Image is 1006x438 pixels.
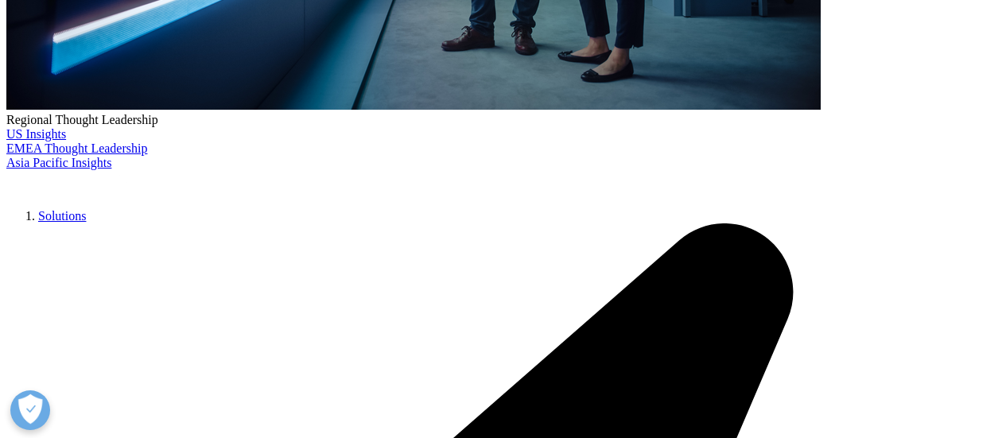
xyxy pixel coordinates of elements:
a: US Insights [6,127,66,141]
button: Open Preferences [10,390,50,430]
img: IQVIA Healthcare Information Technology and Pharma Clinical Research Company [6,170,134,193]
div: Regional Thought Leadership [6,113,1000,127]
a: Solutions [38,209,86,223]
a: Asia Pacific Insights [6,156,111,169]
a: EMEA Thought Leadership [6,141,147,155]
